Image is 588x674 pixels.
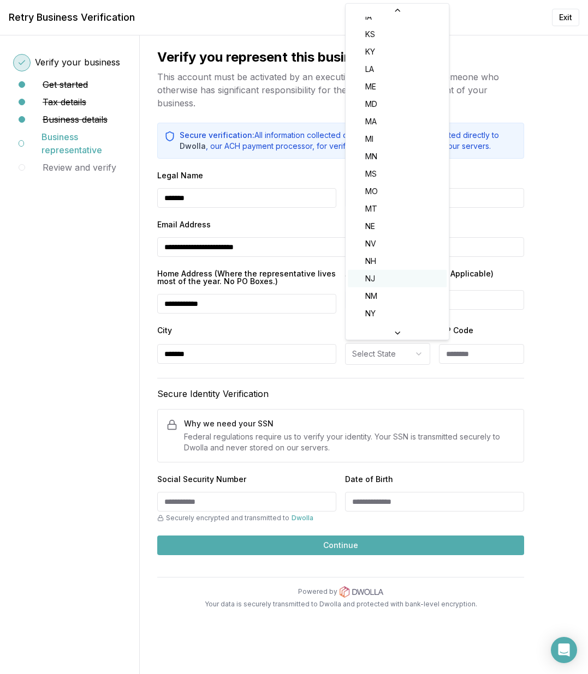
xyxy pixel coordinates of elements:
[365,29,375,40] span: KS
[365,273,375,284] span: NJ
[365,46,375,57] span: KY
[365,221,375,232] span: NE
[365,64,374,75] span: LA
[365,308,376,319] span: NY
[365,256,376,267] span: NH
[365,326,376,336] span: NC
[365,99,377,110] span: MD
[365,168,377,179] span: MS
[365,134,373,145] span: MI
[365,11,372,22] span: IA
[365,151,377,162] span: MN
[365,81,376,92] span: ME
[365,203,377,214] span: MT
[365,291,377,302] span: NM
[365,238,376,249] span: NV
[365,116,377,127] span: MA
[365,186,378,197] span: MO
